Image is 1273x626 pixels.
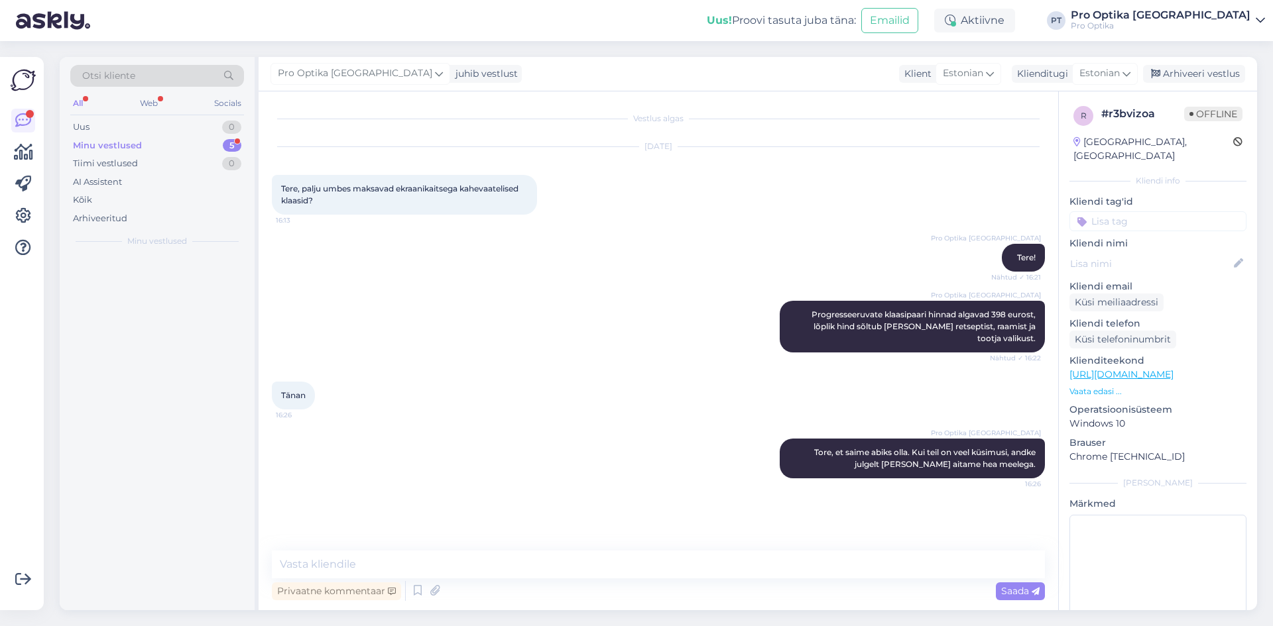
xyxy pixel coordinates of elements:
[1069,195,1246,209] p: Kliendi tag'id
[1079,66,1120,81] span: Estonian
[1071,10,1265,31] a: Pro Optika [GEOGRAPHIC_DATA]Pro Optika
[1069,175,1246,187] div: Kliendi info
[899,67,932,81] div: Klient
[1069,236,1246,250] p: Kliendi nimi
[1069,450,1246,464] p: Chrome [TECHNICAL_ID]
[1069,403,1246,417] p: Operatsioonisüsteem
[1047,11,1065,30] div: PT
[212,95,244,112] div: Socials
[272,140,1045,152] div: [DATE]
[812,309,1038,343] span: Progresseeruvate klaasipaari hinnad algavad 398 eurost, lõplik hind sõltub [PERSON_NAME] retsepti...
[73,139,142,152] div: Minu vestlused
[1069,354,1246,368] p: Klienditeekond
[1073,135,1233,163] div: [GEOGRAPHIC_DATA], [GEOGRAPHIC_DATA]
[222,157,241,170] div: 0
[1071,10,1250,21] div: Pro Optika [GEOGRAPHIC_DATA]
[1184,107,1243,121] span: Offline
[11,68,36,93] img: Askly Logo
[1001,585,1040,597] span: Saada
[1069,417,1246,431] p: Windows 10
[707,13,856,28] div: Proovi tasuta juba täna:
[1069,331,1176,348] div: Küsi telefoninumbrit
[73,193,92,207] div: Kõik
[281,183,520,205] span: Tere, palju umbes maksavad ekraanikaitsega kahevaatelised klaasid?
[1081,111,1087,121] span: r
[1069,211,1246,231] input: Lisa tag
[73,157,138,170] div: Tiimi vestlused
[707,14,732,26] b: Uus!
[73,121,90,134] div: Uus
[1012,67,1068,81] div: Klienditugi
[1069,477,1246,489] div: [PERSON_NAME]
[1069,317,1246,331] p: Kliendi telefon
[1069,368,1174,380] a: [URL][DOMAIN_NAME]
[276,410,326,420] span: 16:26
[73,212,127,225] div: Arhiveeritud
[223,139,241,152] div: 5
[1143,65,1245,83] div: Arhiveeri vestlus
[73,176,122,189] div: AI Assistent
[272,582,401,600] div: Privaatne kommentaar
[1069,386,1246,397] p: Vaata edasi ...
[1101,106,1184,122] div: # r3bvizoa
[1069,293,1164,311] div: Küsi meiliaadressi
[278,66,432,81] span: Pro Optika [GEOGRAPHIC_DATA]
[931,290,1041,300] span: Pro Optika [GEOGRAPHIC_DATA]
[70,95,86,112] div: All
[222,121,241,134] div: 0
[943,66,983,81] span: Estonian
[450,67,518,81] div: juhib vestlust
[127,235,187,247] span: Minu vestlused
[990,353,1041,363] span: Nähtud ✓ 16:22
[281,390,306,400] span: Tänan
[1070,256,1231,271] input: Lisa nimi
[814,447,1038,469] span: Tore, et saime abiks olla. Kui teil on veel küsimusi, andke julgelt [PERSON_NAME] aitame hea meel...
[861,8,918,33] button: Emailid
[1069,497,1246,511] p: Märkmed
[82,69,135,83] span: Otsi kliente
[1017,252,1036,262] span: Tere!
[931,428,1041,438] span: Pro Optika [GEOGRAPHIC_DATA]
[272,113,1045,125] div: Vestlus algas
[1069,280,1246,293] p: Kliendi email
[934,9,1015,32] div: Aktiivne
[137,95,160,112] div: Web
[276,215,326,225] span: 16:13
[991,272,1041,282] span: Nähtud ✓ 16:21
[991,479,1041,489] span: 16:26
[1069,436,1246,450] p: Brauser
[1071,21,1250,31] div: Pro Optika
[931,233,1041,243] span: Pro Optika [GEOGRAPHIC_DATA]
